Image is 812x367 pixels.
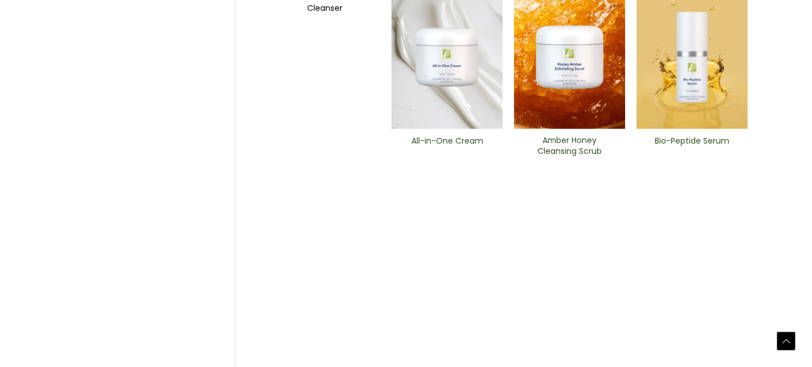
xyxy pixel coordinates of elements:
a: Bio-Peptide ​Serum [646,136,738,161]
h2: All-in-One ​Cream [401,136,493,157]
a: Amber Honey Cleansing Scrub [524,135,615,161]
h2: Amber Honey Cleansing Scrub [524,135,615,157]
a: All-in-One ​Cream [401,136,493,161]
h2: Bio-Peptide ​Serum [646,136,738,157]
